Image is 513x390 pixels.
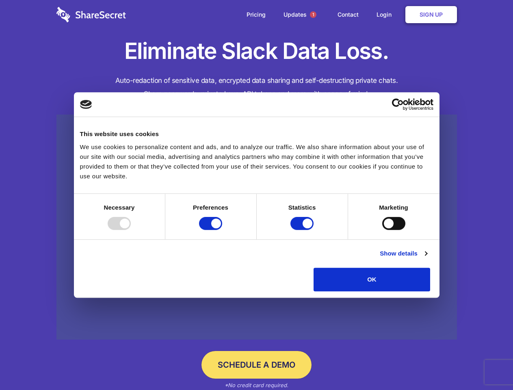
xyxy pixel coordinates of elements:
a: Usercentrics Cookiebot - opens in a new window [362,98,433,110]
a: Show details [380,249,427,258]
a: Wistia video thumbnail [56,115,457,340]
em: *No credit card required. [225,382,288,388]
div: This website uses cookies [80,129,433,139]
span: 1 [310,11,316,18]
img: logo [80,100,92,109]
div: We use cookies to personalize content and ads, and to analyze our traffic. We also share informat... [80,142,433,181]
h1: Eliminate Slack Data Loss. [56,37,457,66]
strong: Preferences [193,204,228,211]
a: Sign Up [405,6,457,23]
img: logo-wordmark-white-trans-d4663122ce5f474addd5e946df7df03e33cb6a1c49d2221995e7729f52c070b2.svg [56,7,126,22]
strong: Marketing [379,204,408,211]
a: Schedule a Demo [201,351,312,379]
a: Login [368,2,404,27]
h4: Auto-redaction of sensitive data, encrypted data sharing and self-destructing private chats. Shar... [56,74,457,101]
a: Pricing [238,2,274,27]
a: Contact [329,2,367,27]
strong: Necessary [104,204,135,211]
strong: Statistics [288,204,316,211]
button: OK [314,268,430,291]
